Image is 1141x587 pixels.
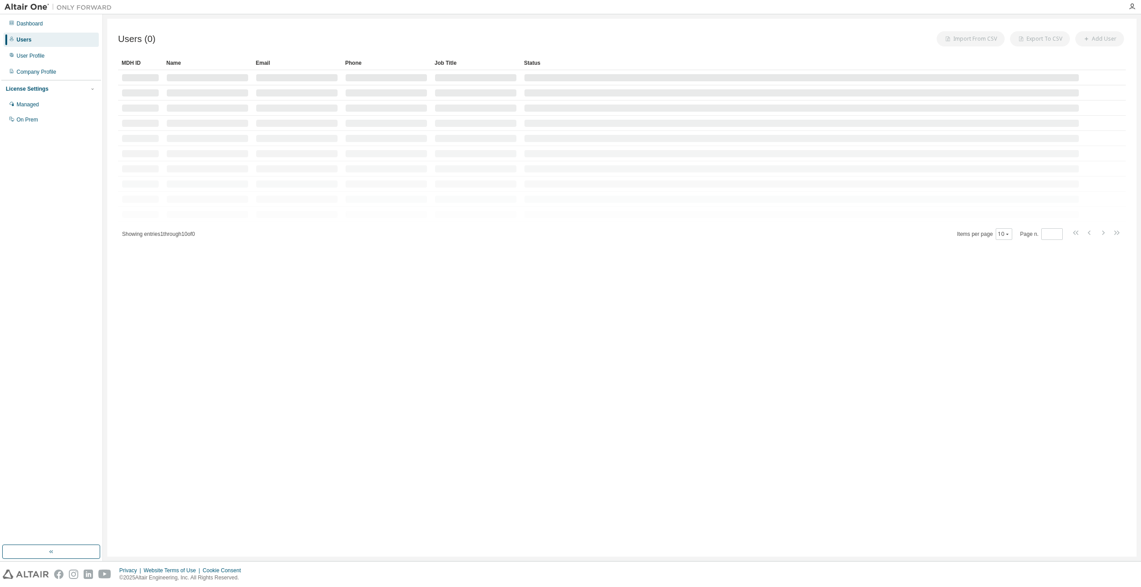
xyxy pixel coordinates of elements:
[998,231,1010,238] button: 10
[435,56,517,70] div: Job Title
[122,231,195,237] span: Showing entries 1 through 10 of 0
[1010,31,1070,46] button: Export To CSV
[17,36,31,43] div: Users
[144,567,203,574] div: Website Terms of Use
[17,52,45,59] div: User Profile
[17,68,56,75] div: Company Profile
[122,56,159,70] div: MDH ID
[119,574,246,582] p: © 2025 Altair Engineering, Inc. All Rights Reserved.
[524,56,1079,70] div: Status
[17,20,43,27] div: Dashboard
[4,3,116,12] img: Altair One
[54,570,63,579] img: facebook.svg
[84,570,93,579] img: linkedin.svg
[1075,31,1124,46] button: Add User
[1020,228,1063,240] span: Page n.
[937,31,1005,46] button: Import From CSV
[17,116,38,123] div: On Prem
[98,570,111,579] img: youtube.svg
[69,570,78,579] img: instagram.svg
[166,56,249,70] div: Name
[345,56,427,70] div: Phone
[6,85,48,92] div: License Settings
[3,570,49,579] img: altair_logo.svg
[256,56,338,70] div: Email
[203,567,246,574] div: Cookie Consent
[957,228,1012,240] span: Items per page
[17,101,39,108] div: Managed
[119,567,144,574] div: Privacy
[118,34,156,44] span: Users (0)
